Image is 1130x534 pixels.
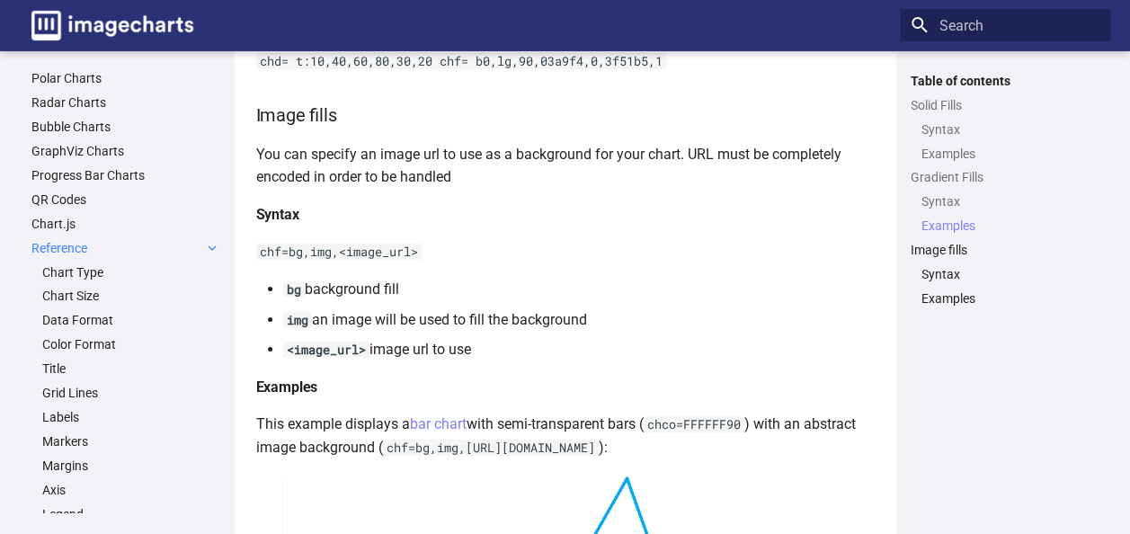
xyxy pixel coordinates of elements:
a: Image-Charts documentation [24,4,200,48]
p: This example displays a with semi-transparent bars ( ) with an abstract image background ( ): [256,413,875,458]
h4: Syntax [256,203,875,227]
input: Search [900,9,1110,41]
a: Markers [42,433,220,449]
a: Syntax [921,266,1099,282]
img: logo [31,11,193,40]
a: Examples [921,146,1099,162]
code: chd= t:10,40,60,80,30,20 chf= b0,lg,90,03a9f4,0,3f51b5,1 [256,53,666,69]
a: Examples [921,218,1099,234]
a: Chart Type [42,264,220,280]
p: You can specify an image url to use as a background for your chart. URL must be completely encode... [256,143,875,189]
a: Image fills [911,242,1099,258]
li: an image will be used to fill the background [283,308,875,332]
h4: Examples [256,376,875,399]
code: <image_url> [283,342,369,358]
a: QR Codes [31,191,220,208]
a: Progress Bar Charts [31,167,220,183]
label: Reference [31,240,220,256]
a: Chart.js [31,216,220,232]
code: chf=bg,img,[URL][DOMAIN_NAME] [383,440,599,456]
nav: Image fills [911,266,1099,307]
nav: Solid Fills [911,121,1099,162]
li: background fill [283,278,875,301]
h3: Image fills [256,102,875,129]
a: Syntax [921,193,1099,209]
nav: Table of contents [900,73,1110,307]
a: Solid Fills [911,97,1099,113]
a: GraphViz Charts [31,143,220,159]
a: Title [42,360,220,377]
label: Table of contents [900,73,1110,89]
a: Grid Lines [42,385,220,401]
a: Radar Charts [31,94,220,111]
a: bar chart [410,415,467,432]
a: Chart Size [42,288,220,304]
a: Margins [42,458,220,474]
code: bg [283,281,305,298]
a: Data Format [42,312,220,328]
a: Bubble Charts [31,119,220,135]
a: Examples [921,290,1099,307]
code: img [283,312,312,328]
nav: Gradient Fills [911,193,1099,234]
a: Labels [42,409,220,425]
code: chf=bg,img,<image_url> [256,244,422,260]
li: image url to use [283,338,875,361]
code: chco=FFFFFF90 [644,416,744,432]
a: Legend [42,506,220,522]
a: Color Format [42,336,220,352]
a: Syntax [921,121,1099,138]
a: Polar Charts [31,70,220,86]
a: Axis [42,482,220,498]
a: Gradient Fills [911,169,1099,185]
